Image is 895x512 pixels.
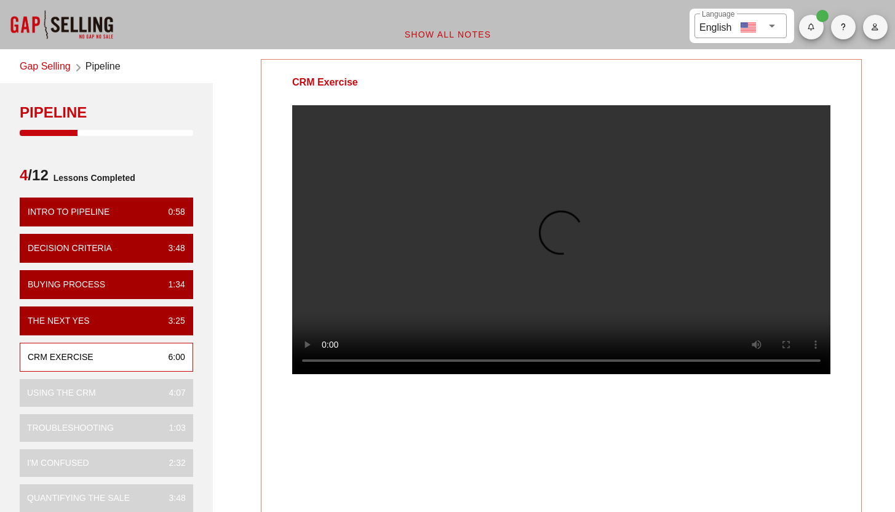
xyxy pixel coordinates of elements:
div: 4:07 [159,386,186,399]
span: Show All Notes [404,30,491,39]
div: CRM Exercise [261,60,389,105]
a: Gap Selling [20,59,71,76]
span: Lessons Completed [49,166,135,190]
div: 1:03 [159,422,186,434]
div: Buying Process [28,278,105,291]
div: LanguageEnglish [694,14,787,38]
span: /12 [20,166,49,190]
div: 0:58 [159,206,185,218]
div: Troubleshooting [27,422,114,434]
div: 2:32 [159,457,186,470]
button: Show All Notes [394,23,501,46]
div: 6:00 [159,351,185,364]
div: I'm Confused [27,457,89,470]
div: Intro to pipeline [28,206,109,218]
label: Language [702,10,734,19]
span: 4 [20,167,28,183]
div: 3:48 [159,242,185,255]
div: Decision Criteria [28,242,112,255]
div: 1:34 [159,278,185,291]
div: English [699,17,731,35]
div: Pipeline [20,103,193,122]
div: CRM Exercise [28,351,93,364]
span: Badge [816,10,829,22]
span: Pipeline [86,59,121,76]
div: Using the CRM [27,386,96,399]
div: The Next Yes [28,314,90,327]
div: 3:25 [159,314,185,327]
div: Quantifying the Sale [27,492,130,505]
div: 3:48 [159,492,186,505]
